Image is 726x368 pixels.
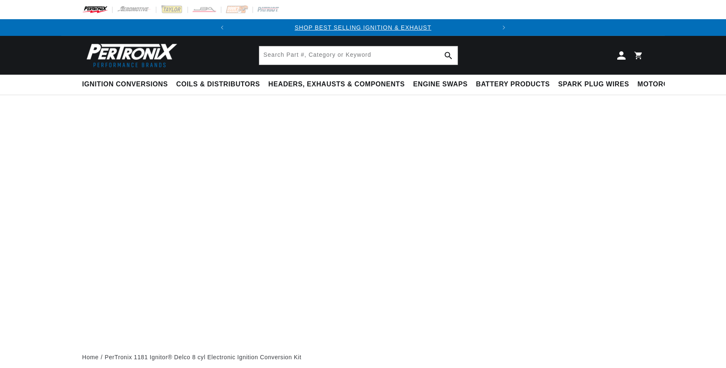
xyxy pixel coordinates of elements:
[230,23,496,32] div: 1 of 2
[476,80,550,89] span: Battery Products
[409,75,472,94] summary: Engine Swaps
[472,75,554,94] summary: Battery Products
[82,353,99,362] a: Home
[496,19,512,36] button: Translation missing: en.sections.announcements.next_announcement
[176,80,260,89] span: Coils & Distributors
[230,23,496,32] div: Announcement
[105,353,301,362] a: PerTronix 1181 Ignitor® Delco 8 cyl Electronic Ignition Conversion Kit
[268,80,405,89] span: Headers, Exhausts & Components
[413,80,468,89] span: Engine Swaps
[172,75,264,94] summary: Coils & Distributors
[264,75,409,94] summary: Headers, Exhausts & Components
[295,24,431,31] a: SHOP BEST SELLING IGNITION & EXHAUST
[82,75,172,94] summary: Ignition Conversions
[439,46,458,65] button: Search Part #, Category or Keyword
[214,19,230,36] button: Translation missing: en.sections.announcements.previous_announcement
[554,75,633,94] summary: Spark Plug Wires
[638,80,687,89] span: Motorcycle
[82,80,168,89] span: Ignition Conversions
[82,353,644,362] nav: breadcrumbs
[82,41,178,70] img: Pertronix
[61,19,665,36] slideshow-component: Translation missing: en.sections.announcements.announcement_bar
[259,46,458,65] input: Search Part #, Category or Keyword
[633,75,691,94] summary: Motorcycle
[558,80,629,89] span: Spark Plug Wires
